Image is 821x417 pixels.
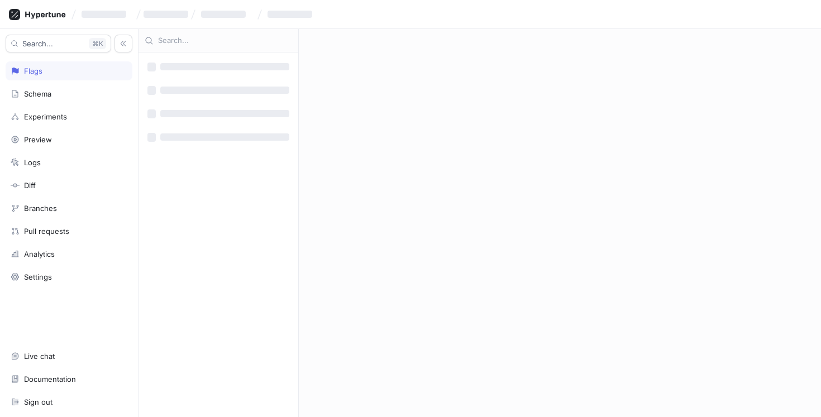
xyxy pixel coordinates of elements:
span: ‌ [147,109,156,118]
span: ‌ [160,87,289,94]
span: Search... [22,40,53,47]
div: Schema [24,89,51,98]
div: Analytics [24,250,55,258]
button: ‌ [77,5,135,23]
div: Diff [24,181,36,190]
a: Documentation [6,370,132,389]
div: Branches [24,204,57,213]
span: ‌ [147,86,156,95]
div: Live chat [24,352,55,361]
button: ‌ [197,5,255,23]
div: Sign out [24,397,52,406]
span: ‌ [160,63,289,70]
div: Experiments [24,112,67,121]
div: Settings [24,272,52,281]
div: Flags [24,66,42,75]
div: K [89,38,106,49]
span: ‌ [147,63,156,71]
input: Search... [158,35,292,46]
span: ‌ [82,11,126,18]
div: Pull requests [24,227,69,236]
div: Logs [24,158,41,167]
span: ‌ [201,11,246,18]
div: Preview [24,135,52,144]
button: ‌ [263,5,321,23]
div: Documentation [24,375,76,384]
span: ‌ [160,133,289,141]
span: ‌ [160,110,289,117]
span: ‌ [268,11,312,18]
button: Search...K [6,35,111,52]
span: ‌ [144,11,188,18]
span: ‌ [147,133,156,142]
